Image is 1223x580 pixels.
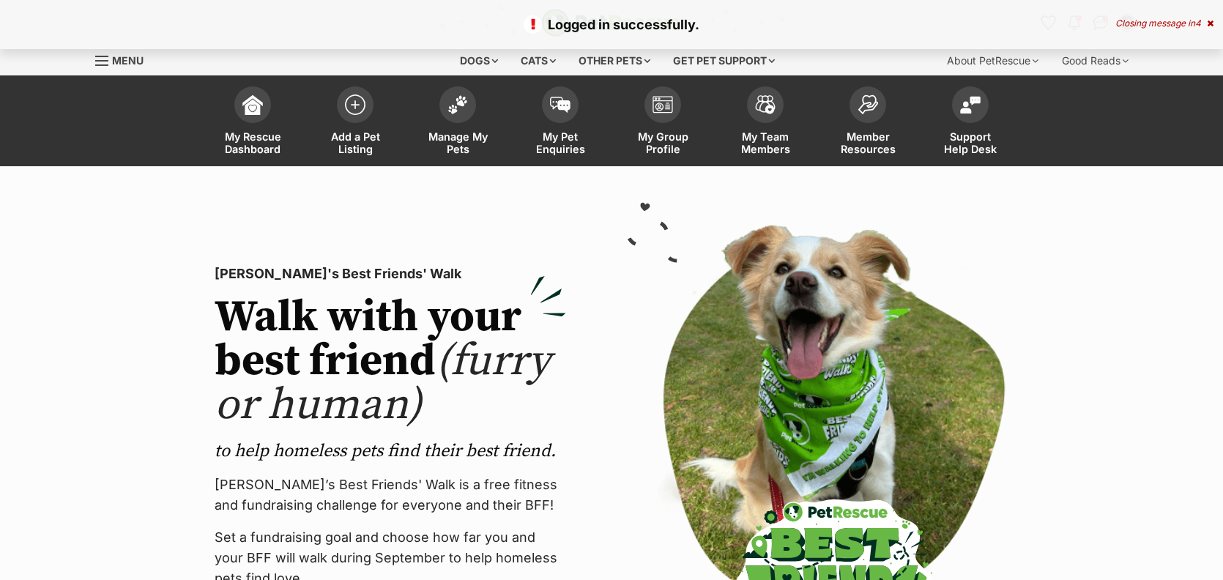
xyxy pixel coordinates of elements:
span: Menu [112,54,144,67]
div: Good Reads [1052,46,1139,75]
span: Support Help Desk [937,130,1003,155]
a: Manage My Pets [406,79,509,166]
p: [PERSON_NAME]’s Best Friends' Walk is a free fitness and fundraising challenge for everyone and t... [215,475,566,516]
img: team-members-icon-5396bd8760b3fe7c0b43da4ab00e1e3bb1a5d9ba89233759b79545d2d3fc5d0d.svg [755,95,776,114]
img: add-pet-listing-icon-0afa8454b4691262ce3f59096e99ab1cd57d4a30225e0717b998d2c9b9846f56.svg [345,94,365,115]
span: My Rescue Dashboard [220,130,286,155]
a: Member Resources [817,79,919,166]
img: pet-enquiries-icon-7e3ad2cf08bfb03b45e93fb7055b45f3efa6380592205ae92323e6603595dc1f.svg [550,97,570,113]
div: Dogs [450,46,508,75]
a: My Team Members [714,79,817,166]
img: member-resources-icon-8e73f808a243e03378d46382f2149f9095a855e16c252ad45f914b54edf8863c.svg [858,94,878,114]
a: Add a Pet Listing [304,79,406,166]
a: Menu [95,46,154,72]
span: Manage My Pets [425,130,491,155]
div: Cats [510,46,566,75]
h2: Walk with your best friend [215,296,566,428]
img: help-desk-icon-fdf02630f3aa405de69fd3d07c3f3aa587a6932b1a1747fa1d2bba05be0121f9.svg [960,96,981,114]
span: My Pet Enquiries [527,130,593,155]
a: Support Help Desk [919,79,1022,166]
p: to help homeless pets find their best friend. [215,439,566,463]
span: (furry or human) [215,334,551,433]
div: Other pets [568,46,661,75]
a: My Rescue Dashboard [201,79,304,166]
img: manage-my-pets-icon-02211641906a0b7f246fdf0571729dbe1e7629f14944591b6c1af311fb30b64b.svg [447,95,468,114]
img: group-profile-icon-3fa3cf56718a62981997c0bc7e787c4b2cf8bcc04b72c1350f741eb67cf2f40e.svg [653,96,673,114]
div: Get pet support [663,46,785,75]
span: Add a Pet Listing [322,130,388,155]
span: My Team Members [732,130,798,155]
span: Member Resources [835,130,901,155]
div: About PetRescue [937,46,1049,75]
img: dashboard-icon-eb2f2d2d3e046f16d808141f083e7271f6b2e854fb5c12c21221c1fb7104beca.svg [242,94,263,115]
a: My Group Profile [611,79,714,166]
p: [PERSON_NAME]'s Best Friends' Walk [215,264,566,284]
a: My Pet Enquiries [509,79,611,166]
span: My Group Profile [630,130,696,155]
